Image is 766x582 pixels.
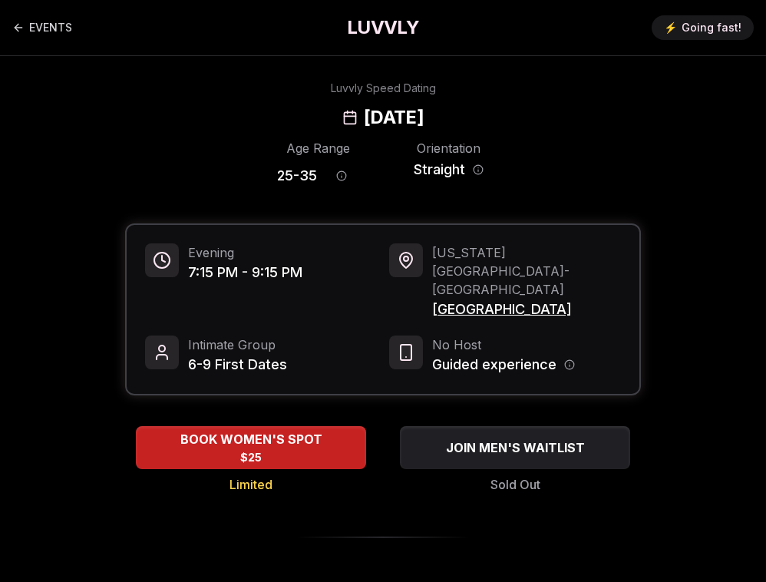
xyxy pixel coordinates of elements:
[240,450,262,465] span: $25
[188,262,302,283] span: 7:15 PM - 9:15 PM
[12,12,72,43] a: Back to events
[229,475,272,494] span: Limited
[136,426,366,469] button: BOOK WOMEN'S SPOT - Limited
[414,159,465,180] span: Straight
[188,354,287,375] span: 6-9 First Dates
[443,438,588,457] span: JOIN MEN'S WAITLIST
[408,139,489,157] div: Orientation
[432,299,621,320] span: [GEOGRAPHIC_DATA]
[277,165,317,187] span: 25 - 35
[188,243,302,262] span: Evening
[277,139,358,157] div: Age Range
[325,159,358,193] button: Age range information
[364,105,424,130] h2: [DATE]
[473,164,484,175] button: Orientation information
[331,81,436,96] div: Luvvly Speed Dating
[347,15,419,40] a: LUVVLY
[564,359,575,370] button: Host information
[400,426,630,469] button: JOIN MEN'S WAITLIST - Sold Out
[664,20,677,35] span: ⚡️
[432,354,556,375] span: Guided experience
[432,336,575,354] span: No Host
[682,20,741,35] span: Going fast!
[177,430,325,448] span: BOOK WOMEN'S SPOT
[432,243,621,299] span: [US_STATE][GEOGRAPHIC_DATA] - [GEOGRAPHIC_DATA]
[188,336,287,354] span: Intimate Group
[490,475,540,494] span: Sold Out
